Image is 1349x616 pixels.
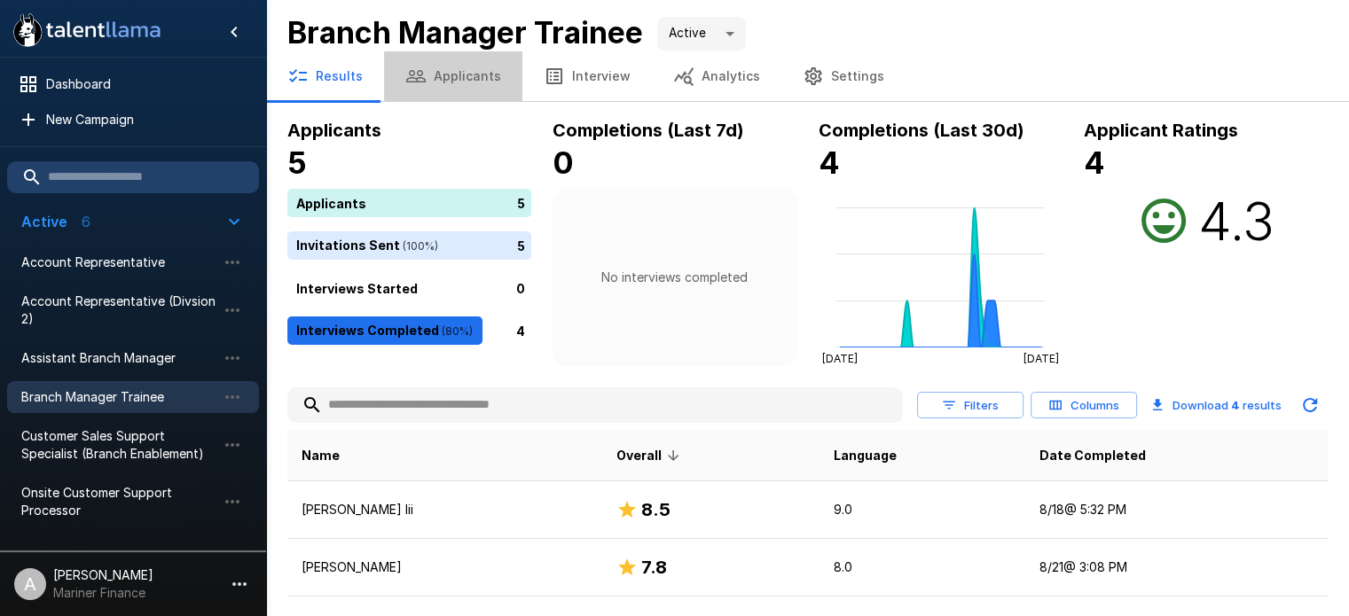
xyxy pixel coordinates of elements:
button: Results [266,51,384,101]
p: No interviews completed [601,269,748,286]
b: 0 [553,144,574,181]
b: Applicant Ratings [1084,120,1238,141]
p: 8.0 [834,558,1010,576]
b: Completions (Last 7d) [553,120,744,141]
b: 5 [287,144,307,181]
td: 8/18 @ 5:32 PM [1024,481,1328,539]
b: Applicants [287,120,381,141]
p: [PERSON_NAME] [302,558,588,576]
span: Date Completed [1039,445,1145,466]
b: 4 [1231,398,1240,412]
p: 5 [517,236,525,254]
button: Updated Today - 3:43 PM [1292,387,1328,423]
p: 5 [517,193,525,212]
span: Name [302,445,340,466]
b: Branch Manager Trainee [287,14,643,51]
td: 8/21 @ 3:08 PM [1024,539,1328,597]
h6: 8.5 [641,495,671,524]
h2: 4.3 [1197,189,1274,253]
div: Active [657,17,746,51]
button: Applicants [384,51,522,101]
span: Language [834,445,897,466]
tspan: [DATE] [821,352,857,365]
b: 4 [1084,144,1105,181]
p: 9.0 [834,501,1010,519]
tspan: [DATE] [1024,352,1059,365]
p: [PERSON_NAME] Iii [302,501,588,519]
b: 4 [819,144,840,181]
button: Filters [917,392,1024,419]
b: Completions (Last 30d) [819,120,1024,141]
p: 0 [516,278,525,297]
button: Settings [781,51,906,101]
p: 4 [516,321,525,339]
span: Overall [616,445,685,466]
h6: 7.8 [641,553,667,581]
button: Columns [1031,392,1137,419]
button: Analytics [652,51,781,101]
button: Download 4 results [1144,387,1289,423]
button: Interview [522,51,652,101]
